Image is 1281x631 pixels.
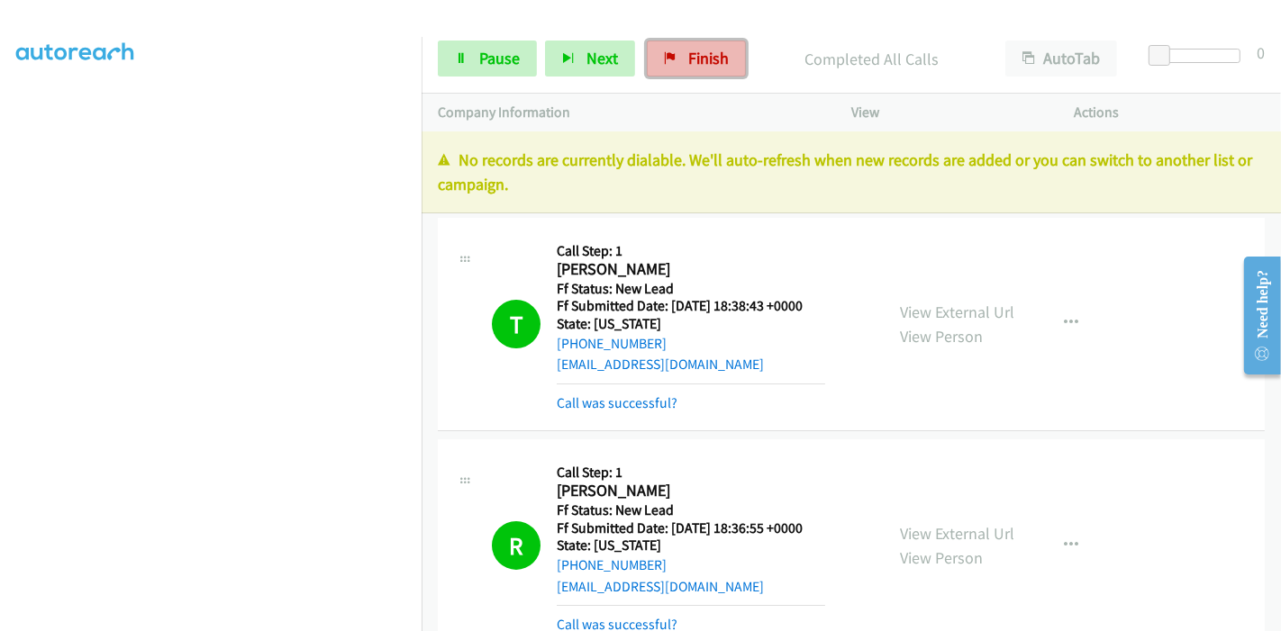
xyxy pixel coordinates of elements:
[1230,244,1281,387] iframe: Resource Center
[479,48,520,68] span: Pause
[851,102,1042,123] p: View
[900,523,1014,544] a: View External Url
[492,300,541,348] h1: T
[557,501,825,519] h5: Ff Status: New Lead
[1005,41,1117,77] button: AutoTab
[438,102,819,123] p: Company Information
[557,297,825,315] h5: Ff Submitted Date: [DATE] 18:38:43 +0000
[557,394,677,411] a: Call was successful?
[557,464,825,482] h5: Call Step: 1
[545,41,635,77] button: Next
[557,356,764,373] a: [EMAIL_ADDRESS][DOMAIN_NAME]
[770,47,973,71] p: Completed All Calls
[647,41,746,77] a: Finish
[900,547,983,568] a: View Person
[1158,49,1240,63] div: Delay between calls (in seconds)
[557,315,825,333] h5: State: [US_STATE]
[900,302,1014,322] a: View External Url
[492,521,541,570] h1: R
[557,481,825,501] h2: [PERSON_NAME]
[438,41,537,77] a: Pause
[557,242,825,260] h5: Call Step: 1
[557,536,825,554] h5: State: [US_STATE]
[1257,41,1265,65] div: 0
[688,48,729,68] span: Finish
[557,335,667,352] a: [PHONE_NUMBER]
[557,556,667,573] a: [PHONE_NUMBER]
[586,48,618,68] span: Next
[557,578,764,595] a: [EMAIL_ADDRESS][DOMAIN_NAME]
[1075,102,1266,123] p: Actions
[557,519,825,537] h5: Ff Submitted Date: [DATE] 18:36:55 +0000
[438,148,1265,196] p: No records are currently dialable. We'll auto-refresh when new records are added or you can switc...
[557,280,825,298] h5: Ff Status: New Lead
[557,259,825,280] h2: [PERSON_NAME]
[900,326,983,347] a: View Person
